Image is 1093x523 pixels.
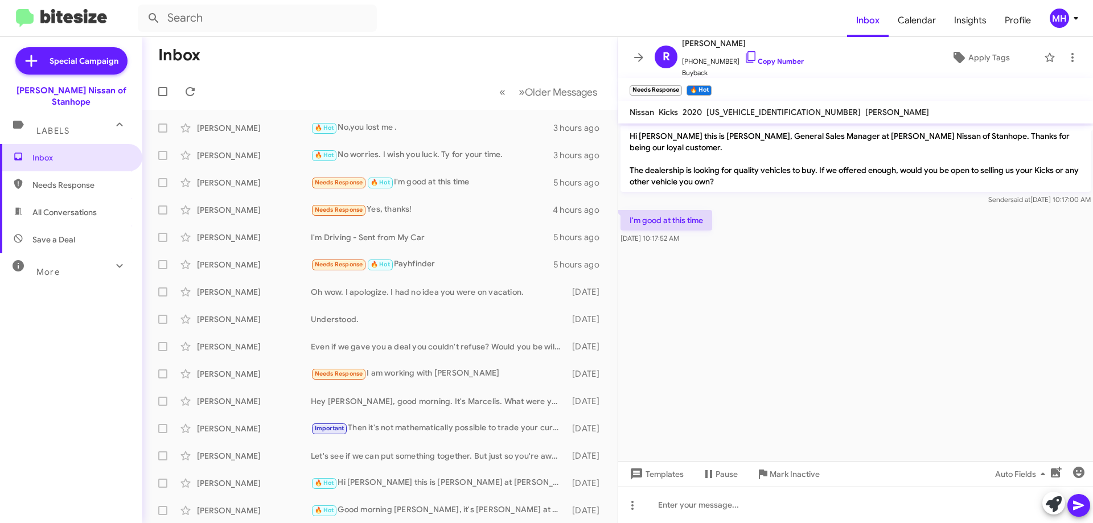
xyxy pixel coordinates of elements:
[311,232,553,243] div: I'm Driving - Sent from My Car
[50,55,118,67] span: Special Campaign
[311,203,553,216] div: Yes, thanks!
[988,195,1091,204] span: Sender [DATE] 10:17:00 AM
[865,107,929,117] span: [PERSON_NAME]
[682,67,804,79] span: Buyback
[553,232,609,243] div: 5 hours ago
[197,341,311,352] div: [PERSON_NAME]
[1050,9,1069,28] div: MH
[315,479,334,487] span: 🔥 Hot
[996,4,1040,37] a: Profile
[682,36,804,50] span: [PERSON_NAME]
[627,464,684,484] span: Templates
[922,47,1038,68] button: Apply Tags
[744,57,804,65] a: Copy Number
[311,367,566,380] div: I am working with [PERSON_NAME]
[566,396,609,407] div: [DATE]
[682,50,804,67] span: [PHONE_NUMBER]
[371,179,390,186] span: 🔥 Hot
[1010,195,1030,204] span: said at
[659,107,678,117] span: Kicks
[683,107,702,117] span: 2020
[945,4,996,37] a: Insights
[492,80,512,104] button: Previous
[889,4,945,37] a: Calendar
[847,4,889,37] a: Inbox
[315,425,344,432] span: Important
[197,177,311,188] div: [PERSON_NAME]
[566,423,609,434] div: [DATE]
[986,464,1059,484] button: Auto Fields
[197,450,311,462] div: [PERSON_NAME]
[197,232,311,243] div: [PERSON_NAME]
[553,177,609,188] div: 5 hours ago
[315,261,363,268] span: Needs Response
[493,80,604,104] nav: Page navigation example
[311,176,553,189] div: I'm good at this time
[1040,9,1080,28] button: MH
[519,85,525,99] span: »
[197,505,311,516] div: [PERSON_NAME]
[197,259,311,270] div: [PERSON_NAME]
[32,152,129,163] span: Inbox
[553,122,609,134] div: 3 hours ago
[197,286,311,298] div: [PERSON_NAME]
[512,80,604,104] button: Next
[630,107,654,117] span: Nissan
[663,48,670,66] span: R
[566,505,609,516] div: [DATE]
[621,234,679,242] span: [DATE] 10:17:52 AM
[315,206,363,213] span: Needs Response
[197,122,311,134] div: [PERSON_NAME]
[138,5,377,32] input: Search
[311,258,553,271] div: Payhfinder
[32,207,97,218] span: All Conversations
[968,47,1010,68] span: Apply Tags
[687,85,711,96] small: 🔥 Hot
[197,423,311,434] div: [PERSON_NAME]
[693,464,747,484] button: Pause
[311,341,566,352] div: Even if we gave you a deal you couldn't refuse? Would you be willing to travel a bit?
[311,149,553,162] div: No worries. I wish you luck. Ty for your time.
[197,314,311,325] div: [PERSON_NAME]
[197,368,311,380] div: [PERSON_NAME]
[553,259,609,270] div: 5 hours ago
[197,396,311,407] div: [PERSON_NAME]
[197,150,311,161] div: [PERSON_NAME]
[499,85,506,99] span: «
[747,464,829,484] button: Mark Inactive
[311,422,566,435] div: Then it's not mathematically possible to trade your current Pathfinder with about $20K of negativ...
[618,464,693,484] button: Templates
[525,86,597,98] span: Older Messages
[36,267,60,277] span: More
[311,450,566,462] div: Let's see if we can put something together. But just so you're aware, the new payment on the 2025...
[716,464,738,484] span: Pause
[311,286,566,298] div: Oh wow. I apologize. I had no idea you were on vacation.
[630,85,682,96] small: Needs Response
[566,314,609,325] div: [DATE]
[553,204,609,216] div: 4 hours ago
[315,506,334,514] span: 🔥 Hot
[158,46,200,64] h1: Inbox
[566,368,609,380] div: [DATE]
[566,286,609,298] div: [DATE]
[566,341,609,352] div: [DATE]
[566,477,609,489] div: [DATE]
[995,464,1050,484] span: Auto Fields
[315,179,363,186] span: Needs Response
[311,504,566,517] div: Good morning [PERSON_NAME], it's [PERSON_NAME] at [PERSON_NAME] Nissan. Just wanted to thank you ...
[706,107,861,117] span: [US_VEHICLE_IDENTIFICATION_NUMBER]
[311,121,553,134] div: No,you lost me .
[770,464,820,484] span: Mark Inactive
[371,261,390,268] span: 🔥 Hot
[621,210,712,230] p: I'm good at this time
[315,370,363,377] span: Needs Response
[32,179,129,191] span: Needs Response
[197,204,311,216] div: [PERSON_NAME]
[15,47,128,75] a: Special Campaign
[315,151,334,159] span: 🔥 Hot
[315,124,334,131] span: 🔥 Hot
[566,450,609,462] div: [DATE]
